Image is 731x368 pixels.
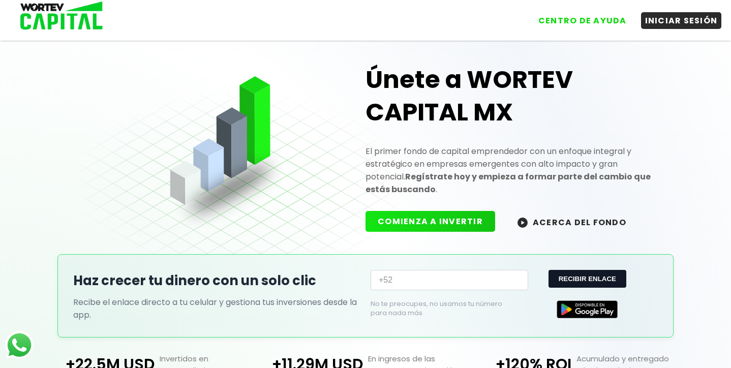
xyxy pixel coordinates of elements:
[5,331,34,359] img: logos_whatsapp-icon.242b2217.svg
[73,271,360,291] h2: Haz crecer tu dinero con un solo clic
[365,211,495,232] button: COMIENZA A INVERTIR
[365,64,658,129] h1: Únete a WORTEV CAPITAL MX
[73,296,360,321] p: Recibe el enlace directo a tu celular y gestiona tus inversiones desde la app.
[517,218,528,228] img: wortev-capital-acerca-del-fondo
[365,216,505,227] a: COMIENZA A INVERTIR
[524,5,631,29] a: CENTRO DE AYUDA
[505,211,638,233] button: ACERCA DEL FONDO
[557,300,618,318] img: Google Play
[365,145,658,196] p: El primer fondo de capital emprendedor con un enfoque integral y estratégico en empresas emergent...
[631,5,722,29] a: INICIAR SESIÓN
[365,171,651,195] strong: Regístrate hoy y empieza a formar parte del cambio que estás buscando
[534,12,631,29] button: CENTRO DE AYUDA
[549,270,626,288] button: RECIBIR ENLACE
[371,299,512,318] p: No te preocupes, no usamos tu número para nada más.
[641,12,722,29] button: INICIAR SESIÓN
